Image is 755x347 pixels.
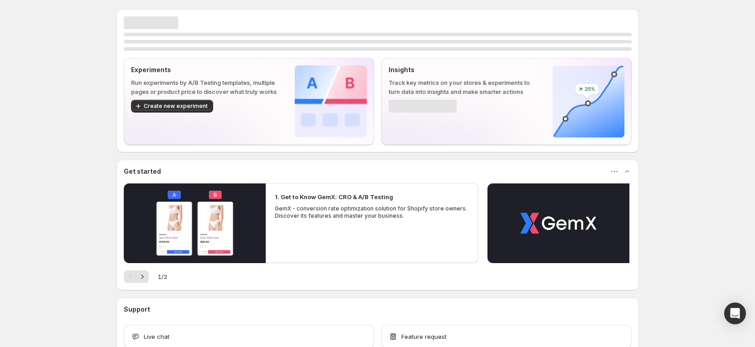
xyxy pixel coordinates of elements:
h2: 1. Get to Know GemX: CRO & A/B Testing [275,192,393,201]
div: Open Intercom Messenger [724,303,746,324]
span: 1 / 2 [158,272,167,281]
p: Experiments [131,65,280,74]
button: Play video [487,183,629,263]
p: Run experiments by A/B Testing templates, multiple pages or product price to discover what truly ... [131,78,280,96]
span: Feature request [401,332,447,341]
p: Track key metrics on your stores & experiments to turn data into insights and make smarter actions [389,78,538,96]
span: Create new experiment [144,103,208,110]
span: Live chat [144,332,170,341]
p: Insights [389,65,538,74]
p: GemX - conversion rate optimization solution for Shopify store owners. Discover its features and ... [275,205,470,220]
button: Next [136,270,149,283]
nav: Pagination [124,270,149,283]
button: Create new experiment [131,100,213,112]
h3: Get started [124,167,161,176]
img: Insights [552,65,624,137]
button: Play video [124,183,266,263]
h3: Support [124,305,150,314]
img: Experiments [295,65,367,137]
